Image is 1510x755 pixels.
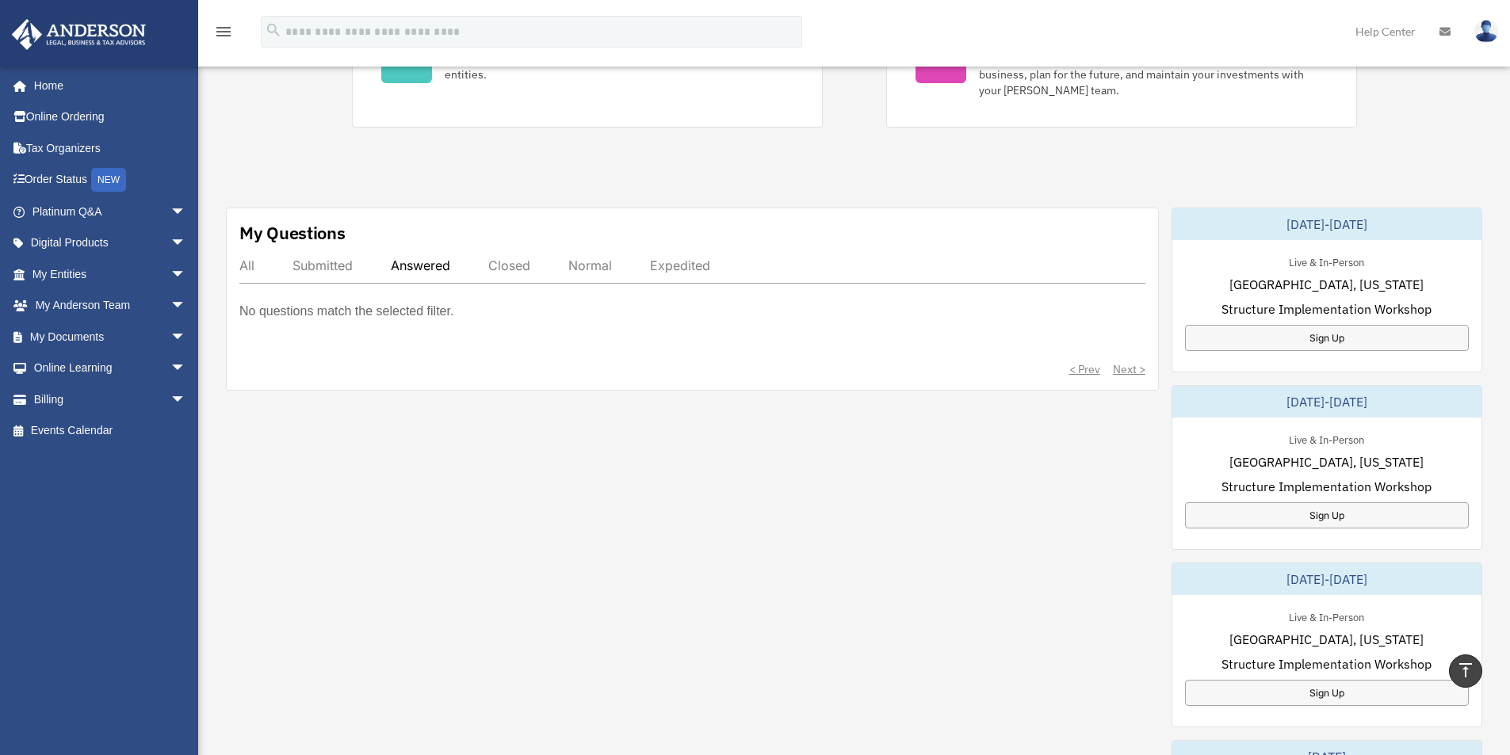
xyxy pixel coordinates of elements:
a: vertical_align_top [1449,654,1482,688]
img: User Pic [1474,20,1498,43]
span: Structure Implementation Workshop [1221,477,1432,496]
i: search [265,21,282,39]
div: Live & In-Person [1276,430,1377,447]
p: No questions match the selected filter. [239,300,453,322]
span: [GEOGRAPHIC_DATA], [US_STATE] [1229,452,1424,471]
a: Home [11,70,202,101]
div: NEW [91,168,126,192]
a: My Entitiesarrow_drop_down [11,258,210,290]
span: Structure Implementation Workshop [1221,299,1432,318]
div: [DATE]-[DATE] [1172,563,1481,595]
a: Order StatusNEW [11,164,210,196]
a: My Documentsarrow_drop_down [11,321,210,353]
a: Sign Up [1185,502,1469,528]
span: arrow_drop_down [170,196,202,228]
div: Closed [488,257,530,273]
span: arrow_drop_down [170,227,202,260]
a: Sign Up [1185,325,1469,351]
a: Online Ordering [11,101,210,133]
span: [GEOGRAPHIC_DATA], [US_STATE] [1229,630,1424,649]
a: Digital Productsarrow_drop_down [11,227,210,259]
a: Platinum Q&Aarrow_drop_down [11,196,210,227]
a: Tax Organizers [11,132,210,164]
img: Anderson Advisors Platinum Portal [7,19,151,50]
div: Live & In-Person [1276,608,1377,624]
div: Expedited [650,257,710,273]
a: Online Learningarrow_drop_down [11,353,210,384]
i: menu [214,22,233,41]
div: [DATE]-[DATE] [1172,208,1481,240]
div: Live & In-Person [1276,253,1377,269]
span: arrow_drop_down [170,290,202,322]
div: [DATE]-[DATE] [1172,386,1481,418]
a: Sign Up [1185,680,1469,706]
a: menu [214,28,233,41]
div: Normal [568,257,612,273]
span: arrow_drop_down [170,353,202,385]
span: arrow_drop_down [170,321,202,353]
a: Billingarrow_drop_down [11,383,210,415]
div: Answered [391,257,450,273]
a: Events Calendar [11,415,210,447]
span: [GEOGRAPHIC_DATA], [US_STATE] [1229,275,1424,294]
div: My Questions [239,221,346,245]
div: All [239,257,254,273]
i: vertical_align_top [1456,661,1475,680]
span: Structure Implementation Workshop [1221,654,1432,673]
a: My Anderson Teamarrow_drop_down [11,290,210,322]
span: arrow_drop_down [170,383,202,416]
div: Submitted [292,257,353,273]
span: arrow_drop_down [170,258,202,291]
